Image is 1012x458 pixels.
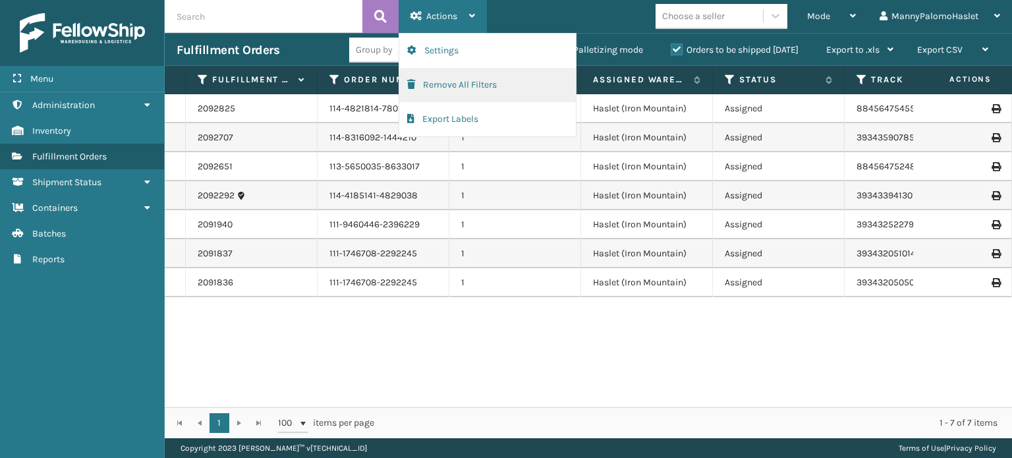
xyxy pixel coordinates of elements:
[198,276,233,289] a: 2091836
[908,69,999,90] span: Actions
[899,444,944,453] a: Terms of Use
[857,190,916,201] a: 393433941301
[581,210,713,239] td: Haslet (Iron Mountain)
[946,444,996,453] a: Privacy Policy
[857,277,920,288] a: 393432050500
[198,189,235,202] a: 2092292
[917,44,963,55] span: Export CSV
[181,438,367,458] p: Copyright 2023 [PERSON_NAME]™ v [TECHNICAL_ID]
[449,210,581,239] td: 1
[671,44,799,55] label: Orders to be shipped [DATE]
[278,413,374,433] span: items per page
[807,11,830,22] span: Mode
[318,210,449,239] td: 111-9460446-2396229
[713,123,845,152] td: Assigned
[399,102,576,136] button: Export Labels
[32,100,95,111] span: Administration
[992,191,999,200] i: Print Label
[198,218,233,231] a: 2091940
[210,413,229,433] a: 1
[318,152,449,181] td: 113-5650035-8633017
[449,152,581,181] td: 1
[581,152,713,181] td: Haslet (Iron Mountain)
[198,102,235,115] a: 2092825
[32,202,78,214] span: Containers
[992,104,999,113] i: Print Label
[449,239,581,268] td: 1
[32,151,107,162] span: Fulfillment Orders
[318,94,449,123] td: 114-4821814-7801016
[198,247,233,260] a: 2091837
[857,132,919,143] a: 393435907857
[32,177,101,188] span: Shipment Status
[713,239,845,268] td: Assigned
[399,68,576,102] button: Remove All Filters
[426,11,457,22] span: Actions
[713,94,845,123] td: Assigned
[581,181,713,210] td: Haslet (Iron Mountain)
[662,9,725,23] div: Choose a seller
[713,268,845,297] td: Assigned
[399,34,576,68] button: Settings
[449,268,581,297] td: 1
[992,278,999,287] i: Print Label
[393,416,998,430] div: 1 - 7 of 7 items
[857,103,920,114] a: 884564754557
[318,239,449,268] td: 111-1746708-2292245
[278,416,298,430] span: 100
[449,123,581,152] td: 1
[198,131,233,144] a: 2092707
[212,74,292,86] label: Fulfillment Order Id
[344,74,424,86] label: Order Number
[581,239,713,268] td: Haslet (Iron Mountain)
[713,210,845,239] td: Assigned
[713,152,845,181] td: Assigned
[318,123,449,152] td: 114-8316092-1444210
[826,44,880,55] span: Export to .xls
[857,219,920,230] a: 393432522798
[581,268,713,297] td: Haslet (Iron Mountain)
[318,181,449,210] td: 114-4185141-4829038
[992,220,999,229] i: Print Label
[871,74,951,86] label: Tracking Number
[992,162,999,171] i: Print Label
[713,181,845,210] td: Assigned
[32,228,66,239] span: Batches
[992,133,999,142] i: Print Label
[992,249,999,258] i: Print Label
[449,181,581,210] td: 1
[20,13,145,53] img: logo
[198,160,233,173] a: 2092651
[593,74,687,86] label: Assigned Warehouse
[32,254,65,265] span: Reports
[177,42,279,58] h3: Fulfillment Orders
[30,73,53,84] span: Menu
[32,125,71,136] span: Inventory
[899,438,996,458] div: |
[739,74,819,86] label: Status
[356,43,393,57] div: Group by
[581,94,713,123] td: Haslet (Iron Mountain)
[857,248,916,259] a: 393432051014
[318,268,449,297] td: 111-1746708-2292245
[857,161,921,172] a: 884564752484
[581,123,713,152] td: Haslet (Iron Mountain)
